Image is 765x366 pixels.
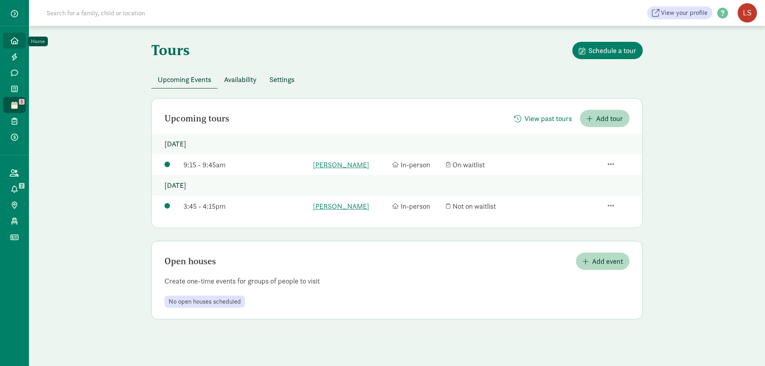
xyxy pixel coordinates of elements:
span: Upcoming Events [158,74,211,85]
a: View your profile [647,6,712,19]
iframe: Chat Widget [725,327,765,366]
div: 9:15 - 9:45am [183,159,308,170]
input: Search for a family, child or location [42,5,267,21]
div: On waitlist [446,159,521,170]
button: Availability [218,71,263,88]
span: Add event [592,256,623,267]
p: Create one-time events for groups of people to visit [152,276,642,286]
a: 3 [3,97,26,113]
span: 3 [19,99,25,105]
div: 3:45 - 4:15pm [183,201,308,212]
button: Upcoming Events [151,71,218,88]
button: Schedule a tour [572,42,643,59]
span: Settings [269,74,294,85]
button: View past tours [508,110,578,127]
span: Add tour [596,113,623,124]
span: View past tours [524,113,572,124]
h2: Open houses [165,257,216,266]
h2: Upcoming tours [165,114,229,123]
span: Availability [224,74,257,85]
h1: Tours [151,42,190,58]
div: Not on waitlist [446,201,521,212]
span: View your profile [661,8,707,18]
a: View past tours [508,114,578,123]
span: Schedule a tour [588,45,636,56]
a: 2 [3,181,26,197]
div: In-person [392,201,442,212]
div: In-person [392,159,442,170]
p: [DATE] [152,134,642,154]
a: [PERSON_NAME] [313,201,388,212]
span: 2 [19,183,25,189]
p: [DATE] [152,175,642,196]
span: No open houses scheduled [169,298,241,305]
button: Add event [576,253,629,270]
a: [PERSON_NAME] [313,159,388,170]
div: Home [31,37,45,45]
button: Settings [263,71,301,88]
button: Add tour [580,110,629,127]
